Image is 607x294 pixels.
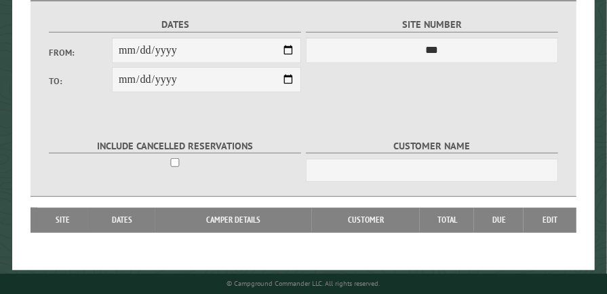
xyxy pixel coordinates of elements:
[49,75,112,88] label: To:
[49,46,112,59] label: From:
[306,139,558,154] label: Customer Name
[88,208,155,232] th: Dates
[524,208,576,232] th: Edit
[312,208,420,232] th: Customer
[49,139,301,154] label: Include Cancelled Reservations
[227,279,380,288] small: © Campground Commander LLC. All rights reserved.
[49,17,301,33] label: Dates
[37,208,88,232] th: Site
[420,208,474,232] th: Total
[155,208,312,232] th: Camper Details
[474,208,524,232] th: Due
[306,17,558,33] label: Site Number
